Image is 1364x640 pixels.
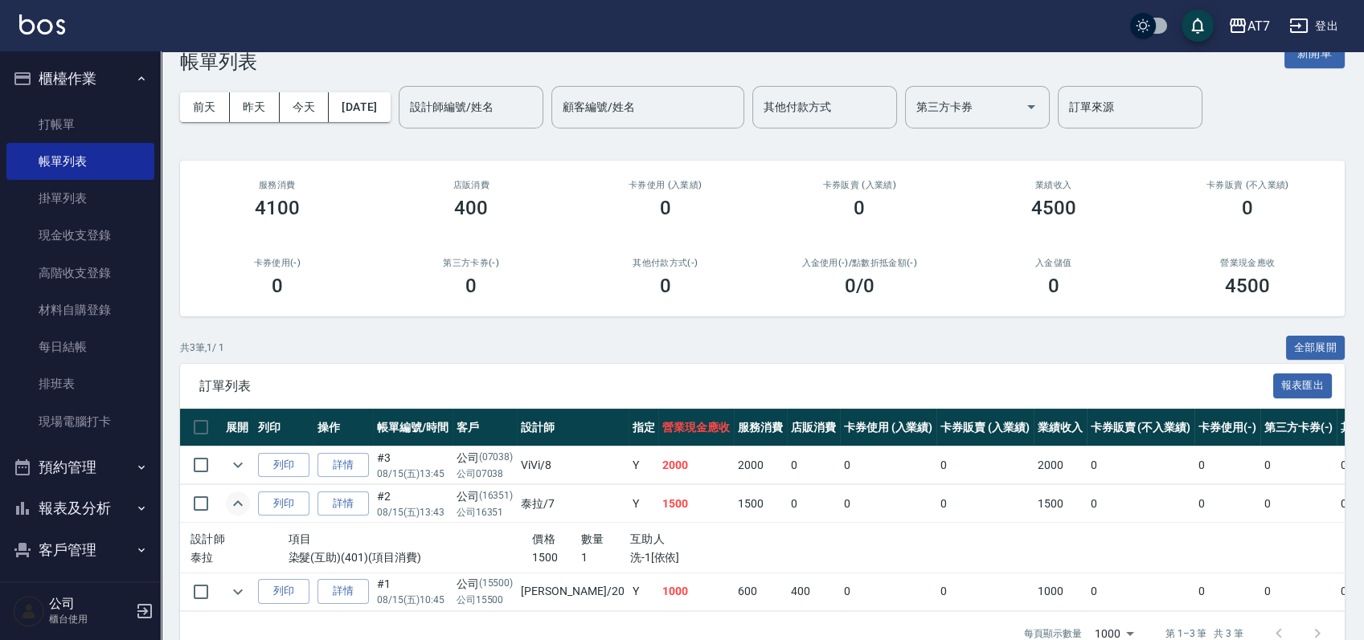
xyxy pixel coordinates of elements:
th: 設計師 [517,409,628,446]
h3: 4100 [255,197,300,219]
h2: 卡券販賣 (入業績) [782,180,938,190]
td: #1 [373,573,453,610]
a: 詳情 [317,579,369,604]
th: 卡券使用(-) [1194,409,1260,446]
h3: 0 /0 [845,275,875,297]
button: 前天 [180,92,230,122]
td: 2000 [658,446,734,484]
a: 每日結帳 [6,328,154,365]
button: 客戶管理 [6,529,154,571]
td: 0 [936,485,1034,523]
td: 0 [1260,446,1337,484]
p: 染髮(互助)(401)(項目消費) [288,549,532,566]
button: [DATE] [329,92,390,122]
td: [PERSON_NAME] /20 [517,573,628,610]
h2: 其他付款方式(-) [588,258,743,268]
td: 1500 [734,485,787,523]
td: 0 [787,446,840,484]
button: 登出 [1283,11,1345,41]
td: #2 [373,485,453,523]
h3: 0 [1048,275,1059,297]
h3: 0 [660,275,671,297]
button: expand row [226,453,250,477]
th: 第三方卡券(-) [1260,409,1337,446]
th: 服務消費 [734,409,787,446]
a: 詳情 [317,491,369,516]
td: 0 [1194,485,1260,523]
button: 今天 [280,92,330,122]
button: 列印 [258,453,309,478]
h2: 第三方卡券(-) [394,258,550,268]
button: 新開單 [1284,39,1345,68]
a: 現金收支登錄 [6,217,154,254]
p: (15500) [479,576,514,593]
a: 材料自購登錄 [6,291,154,328]
h3: 0 [660,197,671,219]
td: Y [629,446,659,484]
td: 1500 [658,485,734,523]
p: (07038) [479,450,514,467]
h3: 帳單列表 [180,51,257,73]
td: 泰拉 /7 [517,485,628,523]
a: 打帳單 [6,106,154,143]
button: 全部展開 [1286,336,1346,361]
h3: 4500 [1225,275,1270,297]
p: 洗-1[依依] [630,549,776,566]
h2: 卡券販賣 (不入業績) [1170,180,1326,190]
a: 高階收支登錄 [6,255,154,291]
span: 數量 [581,532,604,545]
a: 掛單列表 [6,180,154,217]
span: 價格 [532,532,555,545]
h2: 入金使用(-) /點數折抵金額(-) [782,258,938,268]
p: 櫃台使用 [49,612,131,626]
th: 展開 [222,409,254,446]
td: 0 [840,485,937,523]
td: #3 [373,446,453,484]
td: 400 [787,573,840,610]
p: (16351) [479,488,514,505]
p: 共 3 筆, 1 / 1 [180,340,224,355]
a: 詳情 [317,453,369,478]
span: 互助人 [630,532,665,545]
p: 泰拉 [190,549,288,566]
a: 報表匯出 [1273,377,1333,393]
td: 0 [936,446,1034,484]
td: 0 [1087,446,1194,484]
td: ViVi /8 [517,446,628,484]
td: 0 [840,573,937,610]
span: 訂單列表 [199,378,1273,394]
h2: 入金儲值 [976,258,1132,268]
th: 指定 [629,409,659,446]
h2: 店販消費 [394,180,550,190]
p: 08/15 (五) 13:45 [377,467,449,481]
p: 公司16351 [457,505,514,520]
h3: 0 [1242,197,1253,219]
button: 報表及分析 [6,487,154,529]
h2: 卡券使用(-) [199,258,355,268]
button: 昨天 [230,92,280,122]
h2: 卡券使用 (入業績) [588,180,743,190]
span: 設計師 [190,532,225,545]
button: 預約管理 [6,446,154,488]
th: 卡券販賣 (入業績) [936,409,1034,446]
h2: 業績收入 [976,180,1132,190]
img: Logo [19,14,65,35]
th: 卡券使用 (入業績) [840,409,937,446]
th: 店販消費 [787,409,840,446]
div: AT7 [1247,16,1270,36]
th: 客戶 [453,409,518,446]
h2: 營業現金應收 [1170,258,1326,268]
td: 0 [1194,446,1260,484]
td: 0 [1087,485,1194,523]
td: 600 [734,573,787,610]
div: 公司 [457,576,514,593]
a: 現場電腦打卡 [6,403,154,440]
h3: 400 [454,197,488,219]
th: 帳單編號/時間 [373,409,453,446]
button: 員工及薪資 [6,570,154,612]
button: AT7 [1222,10,1276,43]
button: 櫃檯作業 [6,58,154,100]
td: 1000 [658,573,734,610]
button: expand row [226,491,250,516]
td: 1000 [1034,573,1087,610]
